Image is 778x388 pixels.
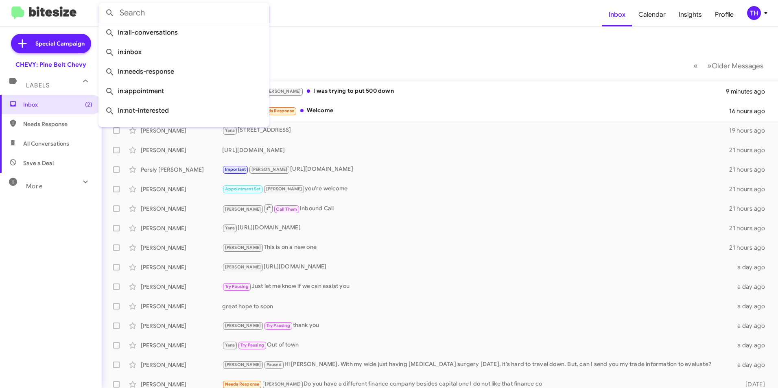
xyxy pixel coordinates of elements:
[23,159,54,167] span: Save a Deal
[672,3,708,26] a: Insights
[98,3,269,23] input: Search
[141,322,222,330] div: [PERSON_NAME]
[729,205,771,213] div: 21 hours ago
[729,166,771,174] div: 21 hours ago
[729,126,771,135] div: 19 hours ago
[225,186,261,192] span: Appointment Set
[222,106,729,116] div: Welcome
[141,166,222,174] div: Persly [PERSON_NAME]
[225,381,260,387] span: Needs Response
[225,323,261,328] span: [PERSON_NAME]
[222,243,729,252] div: This is on a new one
[141,185,222,193] div: [PERSON_NAME]
[729,146,771,154] div: 21 hours ago
[141,244,222,252] div: [PERSON_NAME]
[222,302,732,310] div: great hope to soon
[225,128,235,133] span: Yana
[222,165,729,174] div: [URL][DOMAIN_NAME]
[740,6,769,20] button: TH
[225,225,235,231] span: Yana
[732,322,771,330] div: a day ago
[222,203,729,214] div: Inbound Call
[260,108,294,113] span: Needs Response
[141,361,222,369] div: [PERSON_NAME]
[265,381,301,387] span: [PERSON_NAME]
[141,126,222,135] div: [PERSON_NAME]
[26,183,43,190] span: More
[105,81,263,101] span: in:appointment
[15,61,86,69] div: CHEVY: Pine Belt Chevy
[602,3,632,26] a: Inbox
[222,87,726,96] div: I was trying to put 500 down
[222,223,729,233] div: [URL][DOMAIN_NAME]
[222,262,732,272] div: [URL][DOMAIN_NAME]
[688,57,703,74] button: Previous
[141,205,222,213] div: [PERSON_NAME]
[729,224,771,232] div: 21 hours ago
[707,61,712,71] span: »
[732,283,771,291] div: a day ago
[35,39,85,48] span: Special Campaign
[105,23,263,42] span: in:all-conversations
[141,146,222,154] div: [PERSON_NAME]
[726,87,771,96] div: 9 minutes ago
[222,360,732,369] div: Hi [PERSON_NAME]. With my wide just having [MEDICAL_DATA] surgery [DATE], it's hard to travel dow...
[732,361,771,369] div: a day ago
[702,57,768,74] button: Next
[240,342,264,348] span: Try Pausing
[747,6,761,20] div: TH
[729,185,771,193] div: 21 hours ago
[141,263,222,271] div: [PERSON_NAME]
[732,263,771,271] div: a day ago
[693,61,698,71] span: «
[11,34,91,53] a: Special Campaign
[225,362,261,367] span: [PERSON_NAME]
[141,224,222,232] div: [PERSON_NAME]
[712,61,763,70] span: Older Messages
[729,107,771,115] div: 16 hours ago
[141,302,222,310] div: [PERSON_NAME]
[105,101,263,120] span: in:not-interested
[276,207,297,212] span: Call Them
[732,341,771,349] div: a day ago
[225,245,261,250] span: [PERSON_NAME]
[141,283,222,291] div: [PERSON_NAME]
[222,282,732,291] div: Just let me know if we can assist you
[225,284,249,289] span: Try Pausing
[729,244,771,252] div: 21 hours ago
[225,207,261,212] span: [PERSON_NAME]
[85,100,92,109] span: (2)
[225,342,235,348] span: Yana
[105,120,263,140] span: in:sold-verified
[222,184,729,194] div: you're welcome
[141,341,222,349] div: [PERSON_NAME]
[105,42,263,62] span: in:inbox
[26,82,50,89] span: Labels
[267,362,282,367] span: Paused
[225,167,246,172] span: Important
[265,89,301,94] span: [PERSON_NAME]
[23,140,69,148] span: All Conversations
[105,62,263,81] span: in:needs-response
[222,146,729,154] div: [URL][DOMAIN_NAME]
[225,264,261,270] span: [PERSON_NAME]
[632,3,672,26] a: Calendar
[267,323,290,328] span: Try Pausing
[23,120,92,128] span: Needs Response
[222,321,732,330] div: thank you
[732,302,771,310] div: a day ago
[23,100,92,109] span: Inbox
[708,3,740,26] a: Profile
[222,126,729,135] div: [STREET_ADDRESS]
[689,57,768,74] nav: Page navigation example
[222,340,732,350] div: Out of town
[251,167,288,172] span: [PERSON_NAME]
[266,186,302,192] span: [PERSON_NAME]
